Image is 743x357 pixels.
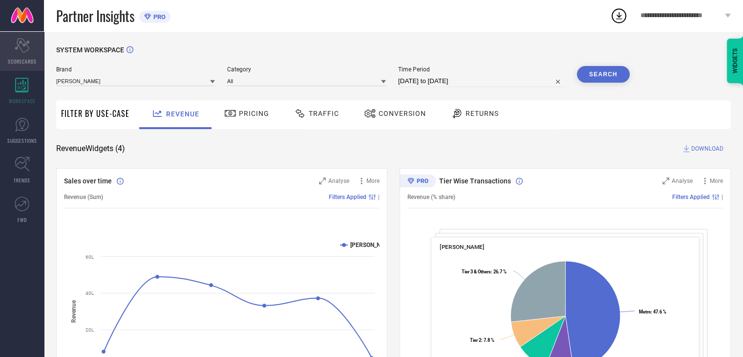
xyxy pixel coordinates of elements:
span: [PERSON_NAME] [440,244,484,250]
span: FWD [18,216,27,223]
span: Returns [466,110,499,117]
button: Search [577,66,630,83]
svg: Zoom [319,178,326,184]
tspan: Tier 3 & Others [462,269,491,274]
div: Premium [400,175,436,189]
span: More [710,178,723,184]
span: More [366,178,380,184]
span: Time Period [398,66,565,73]
span: TRENDS [14,177,30,184]
span: Analyse [328,178,349,184]
span: Filters Applied [672,194,710,201]
div: Open download list [610,7,628,24]
span: SUGGESTIONS [7,137,37,144]
tspan: Revenue [70,299,77,322]
svg: Zoom [662,178,669,184]
span: Revenue [166,110,199,118]
span: Partner Insights [56,6,134,26]
span: Pricing [239,110,269,117]
span: DOWNLOAD [691,144,723,154]
span: WORKSPACE [9,97,36,105]
span: SCORECARDS [8,58,37,65]
span: | [378,194,380,201]
span: Analyse [672,178,693,184]
tspan: Metro [638,309,650,314]
span: Filters Applied [329,194,366,201]
text: 20L [85,327,94,333]
text: [PERSON_NAME] [350,242,395,248]
span: SYSTEM WORKSPACE [56,46,124,54]
input: Select time period [398,75,565,87]
span: Sales over time [64,177,112,185]
span: Conversion [379,110,426,117]
text: : 7.8 % [470,337,494,343]
span: | [722,194,723,201]
span: Revenue (% share) [407,194,455,201]
text: : 26.7 % [462,269,507,274]
span: Traffic [309,110,339,117]
span: PRO [151,13,166,21]
text: 40L [85,290,94,296]
text: : 47.6 % [638,309,666,314]
span: Category [227,66,386,73]
span: Revenue (Sum) [64,194,103,201]
span: Filter By Use-Case [61,108,129,119]
span: Tier Wise Transactions [439,177,511,185]
span: Revenue Widgets ( 4 ) [56,144,125,154]
span: Brand [56,66,215,73]
tspan: Tier 2 [470,337,481,343]
text: 60L [85,254,94,260]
